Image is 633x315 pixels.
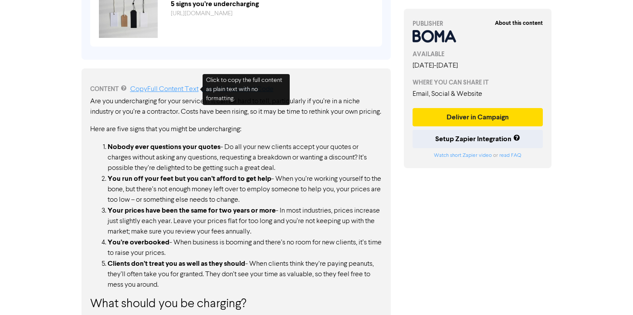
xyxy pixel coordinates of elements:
[90,297,382,312] h3: What should you be charging?
[108,206,276,215] strong: Your prices have been the same for two years or more
[413,61,543,71] div: [DATE] - [DATE]
[413,108,543,126] button: Deliver in Campaign
[499,153,521,158] a: read FAQ
[108,258,382,290] li: - When clients think they’re paying peanuts, they’ll often take you for granted. They don’t see y...
[108,173,382,205] li: - When you’re working yourself to the bone, but there’s not enough money left over to employ some...
[413,78,543,87] div: WHERE YOU CAN SHARE IT
[203,74,290,105] div: Click to copy the full content as plain text with no formatting.
[495,20,543,27] strong: About this content
[108,259,245,268] strong: Clients don’t treat you as well as they should
[434,153,492,158] a: Watch short Zapier video
[108,237,382,258] li: - When business is booming and there’s no room for new clients, it’s time to raise your prices.
[108,142,220,151] strong: Nobody ever questions your quotes
[521,221,633,315] iframe: Chat Widget
[130,86,199,93] a: Copy Full Content Text
[164,9,380,18] div: https://public2.bomamarketing.com/cp/liH3u0fbhiSZpuZUvZ4Da?sa=yvw3fmF1
[108,174,271,183] strong: You run off your feet but you can’t afford to get help
[90,96,382,117] p: Are you undercharging for your services? It can be hard to tell, particularly if you’re in a nich...
[413,19,543,28] div: PUBLISHER
[90,84,382,95] div: CONTENT
[171,10,233,17] a: [URL][DOMAIN_NAME]
[108,205,382,237] li: - In most industries, prices increase just slightly each year. Leave your prices flat for too lon...
[413,89,543,99] div: Email, Social & Website
[108,142,382,173] li: - Do all your new clients accept your quotes or charges without asking any questions, requesting ...
[413,130,543,148] button: Setup Zapier Integration
[108,238,169,247] strong: You’re overbooked
[413,50,543,59] div: AVAILABLE
[413,152,543,159] div: or
[90,124,382,135] p: Here are five signs that you might be undercharging:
